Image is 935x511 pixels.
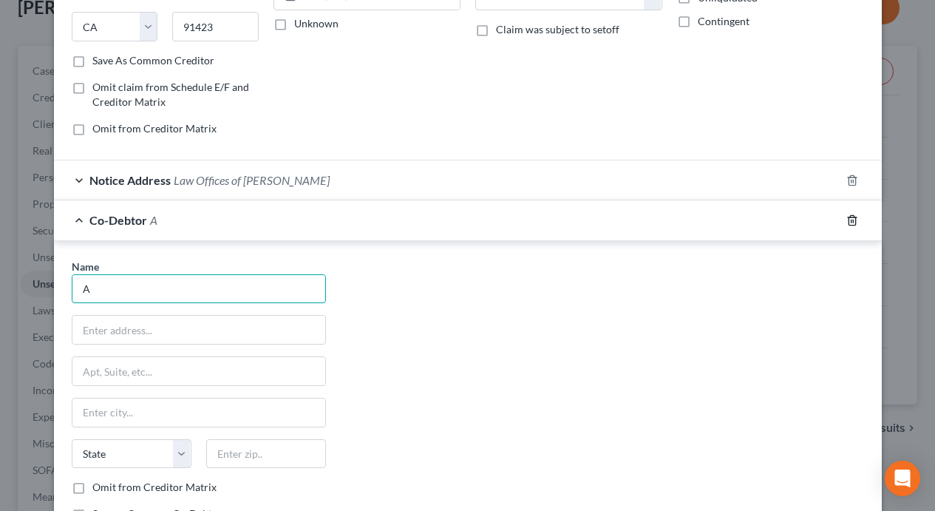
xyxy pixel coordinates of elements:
[294,16,339,31] label: Unknown
[92,122,217,135] span: Omit from Creditor Matrix
[92,53,214,68] label: Save As Common Creditor
[89,213,147,227] span: Co-Debtor
[172,12,259,41] input: Enter zip...
[174,173,330,187] span: Law Offices of [PERSON_NAME]
[92,480,217,495] label: Omit from Creditor Matrix
[698,15,749,27] span: Contingent
[89,173,171,187] span: Notice Address
[72,316,325,344] input: Enter address...
[72,275,325,303] input: Enter name...
[206,439,326,469] input: Enter zip..
[885,461,920,496] div: Open Intercom Messenger
[150,213,157,227] span: A
[72,399,325,427] input: Enter city...
[72,357,325,385] input: Apt, Suite, etc...
[92,81,249,108] span: Omit claim from Schedule E/F and Creditor Matrix
[496,23,619,35] span: Claim was subject to setoff
[72,260,99,273] span: Name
